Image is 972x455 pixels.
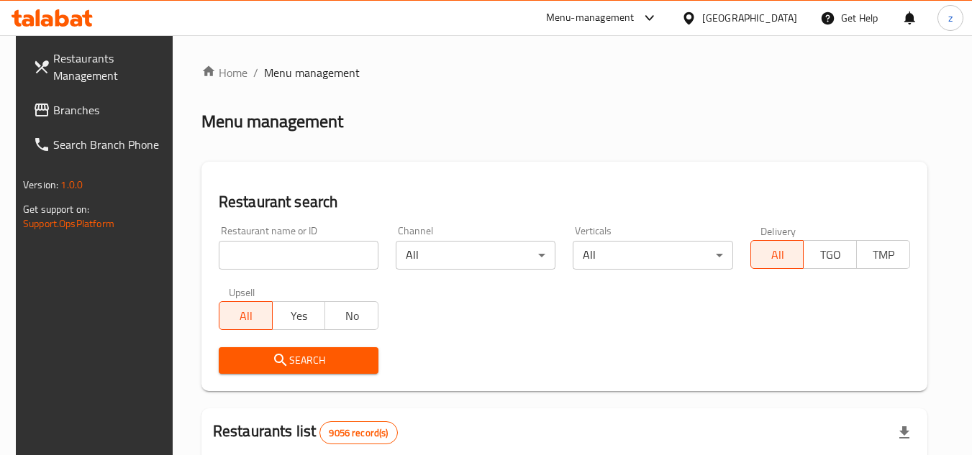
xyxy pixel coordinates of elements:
label: Delivery [760,226,796,236]
span: Get support on: [23,200,89,219]
button: TMP [856,240,910,269]
button: No [324,301,378,330]
div: Total records count [319,421,397,444]
div: [GEOGRAPHIC_DATA] [702,10,797,26]
span: No [331,305,373,326]
div: Export file [887,415,922,450]
span: Yes [278,305,320,326]
li: / [253,64,258,81]
button: All [219,301,273,330]
div: Menu-management [546,9,635,27]
div: All [396,241,555,270]
a: Branches [22,93,178,127]
div: All [573,241,732,270]
input: Search for restaurant name or ID.. [219,241,378,270]
label: Upsell [229,287,255,297]
a: Search Branch Phone [22,127,178,162]
span: z [948,10,953,26]
a: Support.OpsPlatform [23,214,114,233]
button: TGO [803,240,857,269]
span: Menu management [264,64,360,81]
span: Restaurants Management [53,50,167,84]
span: 1.0.0 [60,175,83,194]
span: TGO [809,244,851,265]
nav: breadcrumb [201,64,927,81]
button: Yes [272,301,326,330]
span: Version: [23,175,58,194]
h2: Menu management [201,110,343,133]
span: TMP [863,244,904,265]
h2: Restaurants list [213,420,398,444]
a: Home [201,64,247,81]
span: Search Branch Phone [53,136,167,153]
span: Search [230,351,367,369]
span: 9056 record(s) [320,426,396,440]
span: All [225,305,267,326]
span: Branches [53,101,167,119]
button: Search [219,347,378,374]
span: All [757,244,799,265]
h2: Restaurant search [219,191,910,213]
a: Restaurants Management [22,41,178,93]
button: All [750,240,804,269]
